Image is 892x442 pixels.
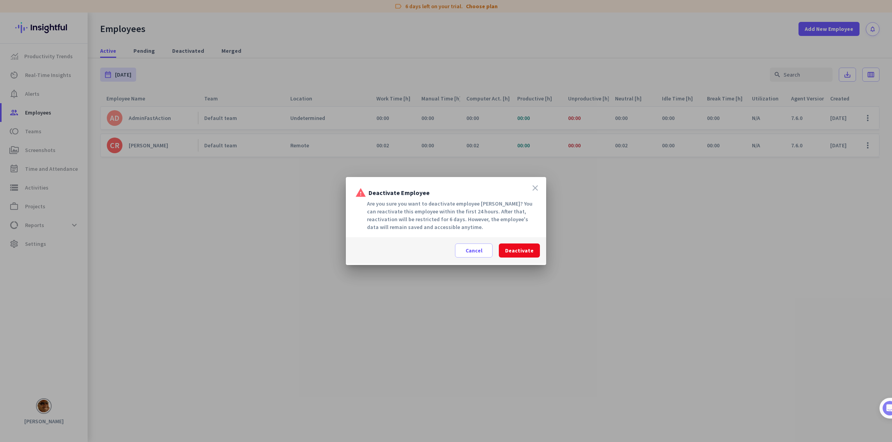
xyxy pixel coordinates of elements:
[499,243,540,258] button: Deactivate
[369,190,430,196] span: Deactivate Employee
[455,243,493,258] button: Cancel
[505,247,534,254] span: Deactivate
[466,247,482,254] span: Cancel
[355,187,366,198] i: warning
[531,183,540,193] i: close
[355,200,537,231] div: Are you sure you want to deactivate employee [PERSON_NAME]? You can reactivate this employee with...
